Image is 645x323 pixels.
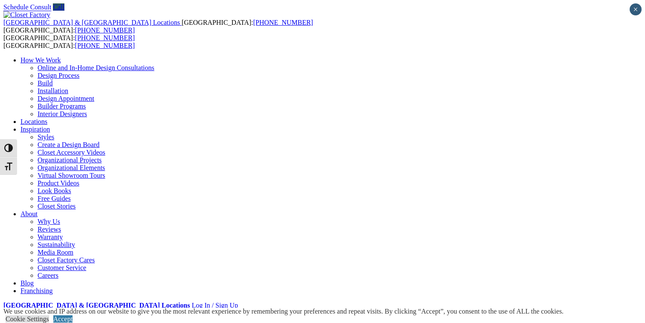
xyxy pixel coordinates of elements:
a: Accept [53,315,73,323]
a: Careers [38,272,58,279]
a: Installation [38,87,68,94]
a: Customer Service [38,264,86,271]
a: Warranty [38,233,63,241]
a: About [20,210,38,217]
a: Reviews [38,226,61,233]
div: We use cookies and IP address on our website to give you the most relevant experience by remember... [3,308,564,315]
a: How We Work [20,56,61,64]
a: Online and In-Home Design Consultations [38,64,154,71]
a: [PHONE_NUMBER] [75,34,135,41]
a: Closet Stories [38,203,76,210]
a: Closet Factory Cares [38,256,95,264]
a: Why Us [38,218,60,225]
a: Locations [20,118,47,125]
a: Schedule Consult [3,3,51,11]
button: Close [630,3,642,15]
a: Inspiration [20,126,50,133]
a: Closet Accessory Videos [38,149,105,156]
a: Virtual Showroom Tours [38,172,105,179]
a: Media Room [38,249,73,256]
a: Styles [38,133,54,141]
a: Log In / Sign Up [192,302,238,309]
a: Product Videos [38,179,79,187]
a: [PHONE_NUMBER] [253,19,313,26]
a: Organizational Projects [38,156,102,164]
a: Interior Designers [38,110,87,117]
a: Create a Design Board [38,141,99,148]
span: [GEOGRAPHIC_DATA]: [GEOGRAPHIC_DATA]: [3,34,135,49]
a: Blog [20,279,34,287]
a: Sustainability [38,241,75,248]
a: Look Books [38,187,71,194]
a: Builder Programs [38,103,86,110]
a: [PHONE_NUMBER] [75,26,135,34]
a: Call [53,3,64,11]
a: [GEOGRAPHIC_DATA] & [GEOGRAPHIC_DATA] Locations [3,302,190,309]
a: Build [38,79,53,87]
a: [GEOGRAPHIC_DATA] & [GEOGRAPHIC_DATA] Locations [3,19,182,26]
img: Closet Factory [3,11,50,19]
a: Design Appointment [38,95,94,102]
a: [PHONE_NUMBER] [75,42,135,49]
a: Design Process [38,72,79,79]
a: Organizational Elements [38,164,105,171]
a: Cookie Settings [6,315,49,323]
a: Free Guides [38,195,71,202]
a: Franchising [20,287,53,294]
span: [GEOGRAPHIC_DATA] & [GEOGRAPHIC_DATA] Locations [3,19,180,26]
span: [GEOGRAPHIC_DATA]: [GEOGRAPHIC_DATA]: [3,19,313,34]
